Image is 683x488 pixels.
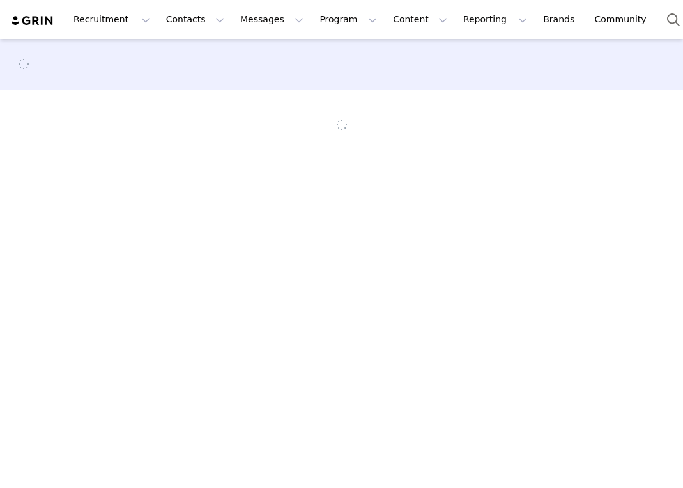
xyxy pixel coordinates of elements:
[385,5,455,34] button: Content
[456,5,535,34] button: Reporting
[233,5,311,34] button: Messages
[66,5,158,34] button: Recruitment
[312,5,385,34] button: Program
[535,5,586,34] a: Brands
[10,15,55,27] img: grin logo
[587,5,660,34] a: Community
[158,5,232,34] button: Contacts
